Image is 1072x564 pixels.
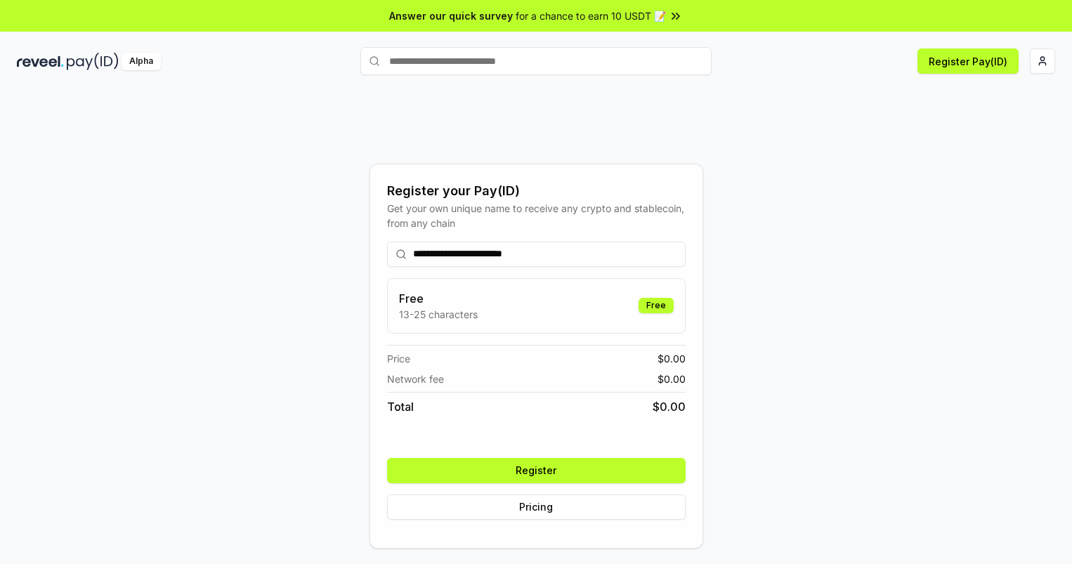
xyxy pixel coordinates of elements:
[653,398,686,415] span: $ 0.00
[658,351,686,366] span: $ 0.00
[67,53,119,70] img: pay_id
[387,458,686,483] button: Register
[399,290,478,307] h3: Free
[387,181,686,201] div: Register your Pay(ID)
[387,351,410,366] span: Price
[387,372,444,386] span: Network fee
[516,8,666,23] span: for a chance to earn 10 USDT 📝
[17,53,64,70] img: reveel_dark
[387,494,686,520] button: Pricing
[387,201,686,230] div: Get your own unique name to receive any crypto and stablecoin, from any chain
[122,53,161,70] div: Alpha
[917,48,1019,74] button: Register Pay(ID)
[389,8,513,23] span: Answer our quick survey
[399,307,478,322] p: 13-25 characters
[639,298,674,313] div: Free
[387,398,414,415] span: Total
[658,372,686,386] span: $ 0.00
